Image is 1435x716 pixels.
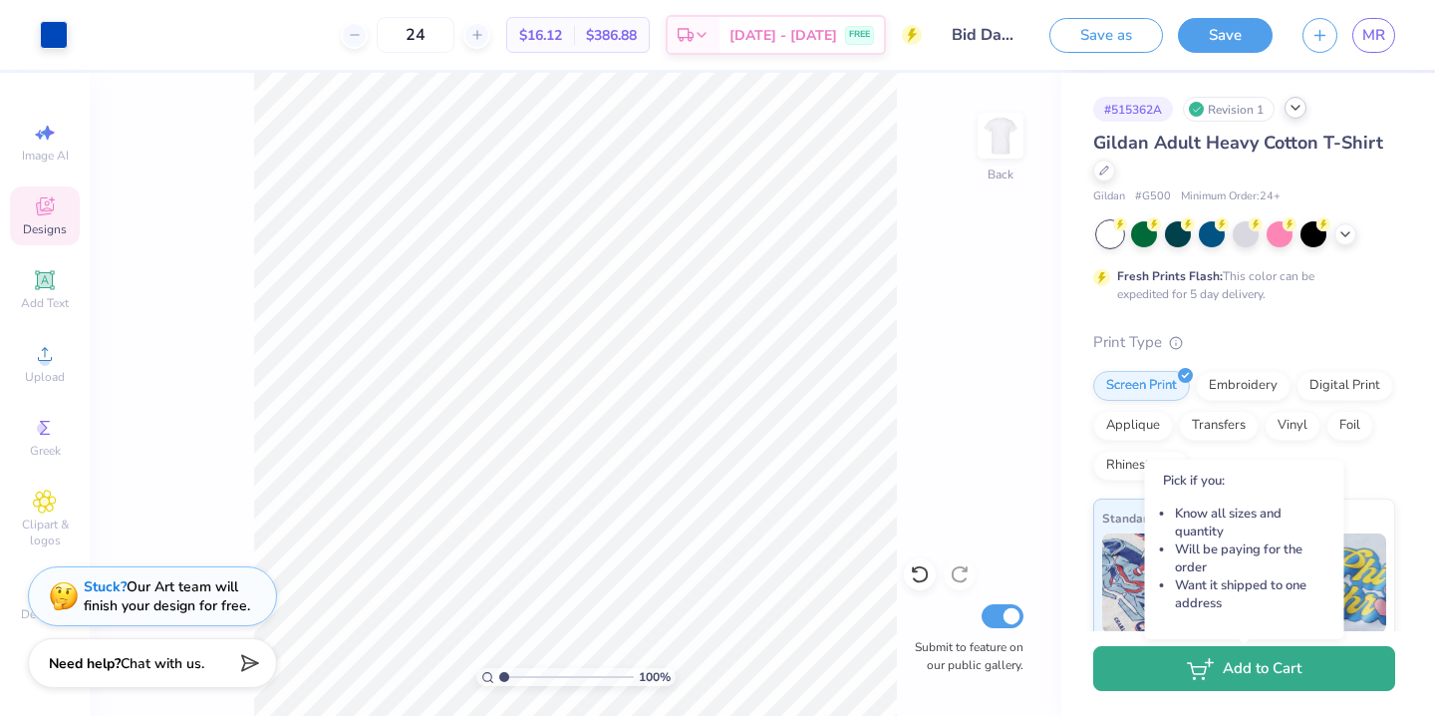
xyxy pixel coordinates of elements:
[981,116,1020,156] img: Back
[30,443,61,459] span: Greek
[1175,540,1326,576] li: Will be paying for the order
[84,577,127,596] strong: Stuck?
[904,638,1023,674] label: Submit to feature on our public gallery.
[1181,188,1281,205] span: Minimum Order: 24 +
[10,517,80,548] span: Clipart & logos
[1183,97,1275,122] div: Revision 1
[1093,188,1125,205] span: Gildan
[729,25,837,46] span: [DATE] - [DATE]
[1093,131,1383,155] span: Gildan Adult Heavy Cotton T-Shirt
[1326,411,1373,441] div: Foil
[377,17,454,53] input: – –
[121,654,204,673] span: Chat with us.
[22,148,69,164] span: Image AI
[1352,18,1395,53] a: MR
[988,166,1013,183] div: Back
[1093,97,1173,122] div: # 515362A
[1093,411,1173,441] div: Applique
[1135,188,1171,205] span: # G500
[1179,411,1259,441] div: Transfers
[84,577,250,615] div: Our Art team will finish your design for free.
[1117,268,1223,284] strong: Fresh Prints Flash:
[23,221,67,237] span: Designs
[639,668,671,686] span: 100 %
[1362,24,1385,47] span: MR
[1178,18,1273,53] button: Save
[519,25,562,46] span: $16.12
[1175,505,1326,540] li: Know all sizes and quantity
[1117,267,1362,303] div: This color can be expedited for 5 day delivery.
[21,295,69,311] span: Add Text
[586,25,637,46] span: $386.88
[1102,508,1155,529] span: Standard
[1175,576,1326,612] li: Want it shipped to one address
[1102,534,1231,633] img: Standard
[1296,371,1393,401] div: Digital Print
[1093,331,1395,354] div: Print Type
[25,369,65,385] span: Upload
[21,606,69,622] span: Decorate
[49,654,121,673] strong: Need help?
[1265,411,1320,441] div: Vinyl
[1093,646,1395,691] button: Add to Cart
[1093,451,1190,481] div: Rhinestones
[1093,371,1190,401] div: Screen Print
[1163,472,1326,490] p: Pick if you:
[1049,18,1163,53] button: Save as
[1196,371,1291,401] div: Embroidery
[849,28,870,42] span: FREE
[937,15,1034,55] input: Untitled Design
